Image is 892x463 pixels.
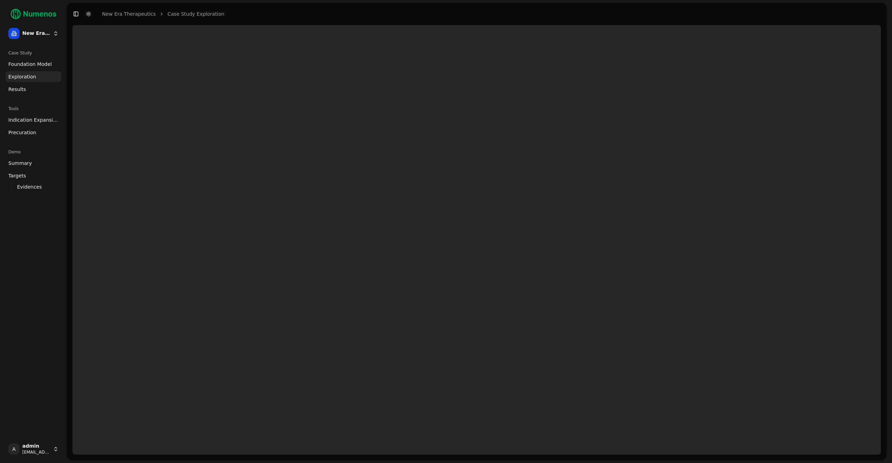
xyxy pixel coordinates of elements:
a: New Era Therapeutics [102,10,156,17]
a: Targets [6,170,61,181]
img: Numenos [6,6,61,22]
a: Results [6,84,61,95]
a: Exploration [6,71,61,82]
span: A [8,443,20,455]
button: New Era Therapeutics [6,25,61,42]
div: Case Study [6,47,61,59]
span: Results [8,86,26,93]
span: Evidences [17,183,42,190]
span: New Era Therapeutics [22,30,50,37]
span: Indication Expansion [8,116,59,123]
div: Demo [6,146,61,158]
nav: breadcrumb [102,10,224,17]
span: admin [22,443,50,449]
a: Indication Expansion [6,114,61,126]
a: Evidences [14,182,53,192]
span: [EMAIL_ADDRESS] [22,449,50,455]
button: Aadmin[EMAIL_ADDRESS] [6,441,61,457]
a: Precuration [6,127,61,138]
span: Summary [8,160,32,167]
span: Precuration [8,129,36,136]
span: Exploration [8,73,36,80]
div: Tools [6,103,61,114]
span: Targets [8,172,26,179]
a: Summary [6,158,61,169]
a: Case Study Exploration [168,10,224,17]
span: Foundation Model [8,61,52,68]
a: Foundation Model [6,59,61,70]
